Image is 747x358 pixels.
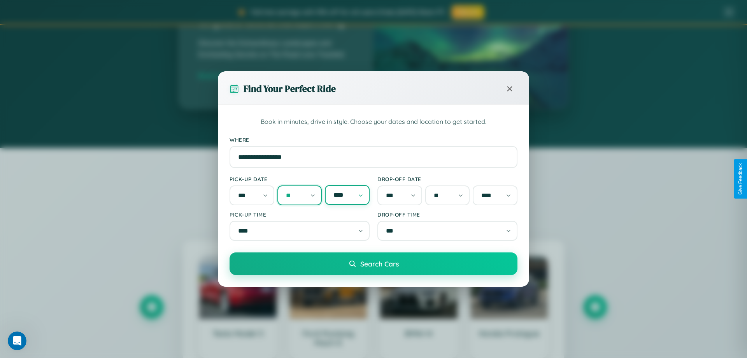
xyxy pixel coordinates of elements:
[230,211,370,218] label: Pick-up Time
[360,259,399,268] span: Search Cars
[244,82,336,95] h3: Find Your Perfect Ride
[230,117,517,127] p: Book in minutes, drive in style. Choose your dates and location to get started.
[377,211,517,218] label: Drop-off Time
[377,176,517,182] label: Drop-off Date
[230,136,517,143] label: Where
[230,252,517,275] button: Search Cars
[230,176,370,182] label: Pick-up Date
